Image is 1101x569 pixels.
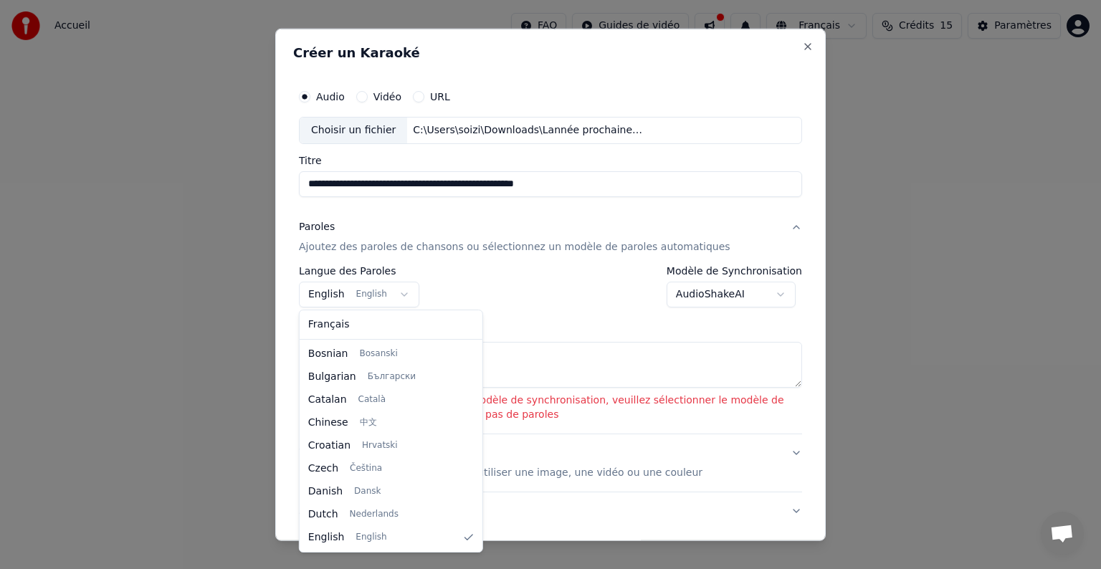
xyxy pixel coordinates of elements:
span: Dutch [308,507,338,522]
span: Български [368,371,416,383]
span: Bosnian [308,347,348,361]
span: Nederlands [350,509,399,520]
span: Bulgarian [308,370,356,384]
span: Hrvatski [362,440,398,451]
span: Danish [308,484,343,499]
span: Français [308,317,350,332]
span: Dansk [354,486,381,497]
span: English [356,532,386,543]
span: 中文 [360,417,377,429]
span: Catalan [308,393,347,407]
span: English [308,530,345,545]
span: Català [358,394,386,406]
span: Čeština [350,463,382,474]
span: Croatian [308,439,351,453]
span: Bosanski [359,348,397,360]
span: Czech [308,462,338,476]
span: Chinese [308,416,348,430]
